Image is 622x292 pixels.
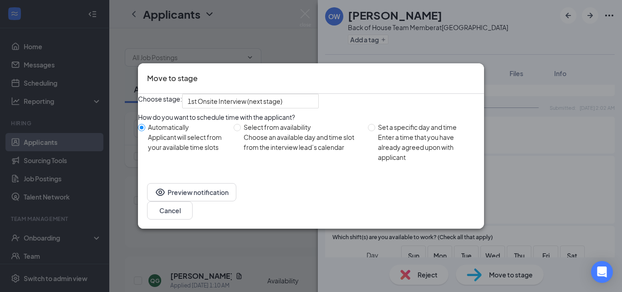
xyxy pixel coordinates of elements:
div: Select from availability [244,122,361,132]
div: Applicant will select from your available time slots [148,132,226,152]
svg: Eye [155,187,166,198]
span: 1st Onsite Interview (next stage) [188,94,282,108]
span: Choose stage: [138,94,182,108]
button: EyePreview notification [147,183,236,201]
div: Automatically [148,122,226,132]
h3: Move to stage [147,72,198,84]
div: Enter a time that you have already agreed upon with applicant [378,132,477,162]
button: Cancel [147,201,193,220]
div: How do you want to schedule time with the applicant? [138,112,484,122]
div: Set a specific day and time [378,122,477,132]
div: Open Intercom Messenger [591,261,613,283]
div: Choose an available day and time slot from the interview lead’s calendar [244,132,361,152]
